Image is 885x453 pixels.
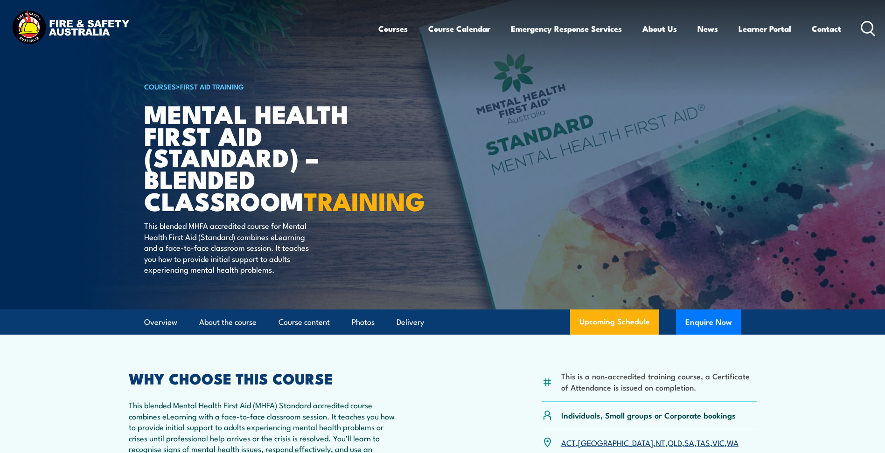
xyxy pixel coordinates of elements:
[561,410,736,420] p: Individuals, Small groups or Corporate bookings
[570,309,659,335] a: Upcoming Schedule
[642,16,677,41] a: About Us
[144,220,314,275] p: This blended MHFA accredited course for Mental Health First Aid (Standard) combines eLearning and...
[129,371,401,384] h2: WHY CHOOSE THIS COURSE
[144,310,177,335] a: Overview
[697,437,710,448] a: TAS
[727,437,739,448] a: WA
[561,437,576,448] a: ACT
[684,437,694,448] a: SA
[812,16,841,41] a: Contact
[144,81,375,92] h6: >
[199,310,257,335] a: About the course
[668,437,682,448] a: QLD
[352,310,375,335] a: Photos
[304,181,425,220] strong: TRAINING
[144,103,375,212] h1: Mental Health First Aid (Standard) – Blended Classroom
[697,16,718,41] a: News
[578,437,653,448] a: [GEOGRAPHIC_DATA]
[428,16,490,41] a: Course Calendar
[279,310,330,335] a: Course content
[655,437,665,448] a: NT
[561,371,757,392] li: This is a non-accredited training course, a Certificate of Attendance is issued on completion.
[511,16,622,41] a: Emergency Response Services
[561,437,739,448] p: , , , , , , ,
[676,309,741,335] button: Enquire Now
[739,16,791,41] a: Learner Portal
[712,437,725,448] a: VIC
[378,16,408,41] a: Courses
[180,81,244,91] a: First Aid Training
[144,81,176,91] a: COURSES
[397,310,424,335] a: Delivery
